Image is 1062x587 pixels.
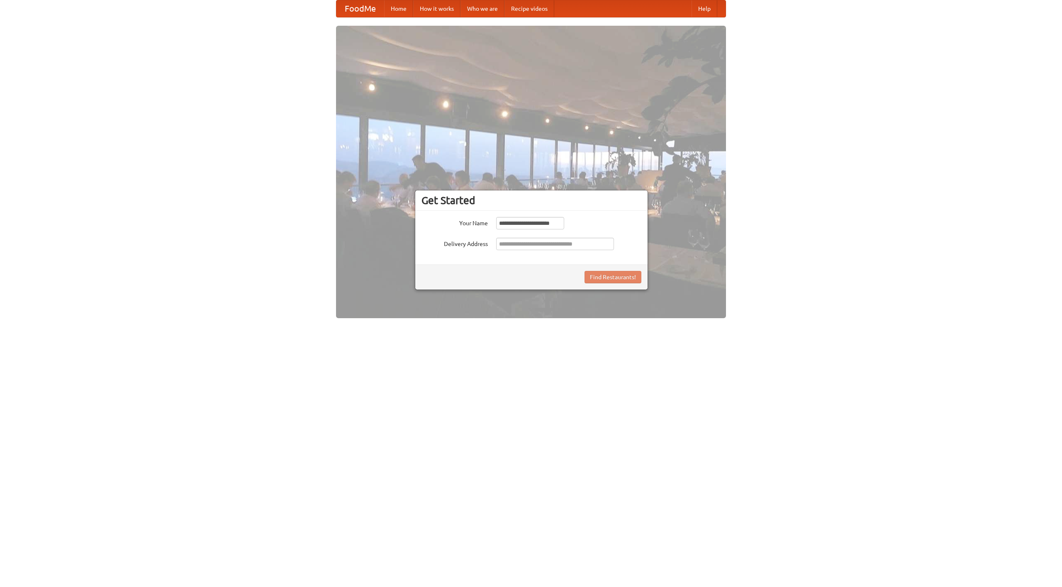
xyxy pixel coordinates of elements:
a: FoodMe [336,0,384,17]
a: How it works [413,0,460,17]
a: Home [384,0,413,17]
label: Your Name [421,217,488,227]
h3: Get Started [421,194,641,207]
label: Delivery Address [421,238,488,248]
a: Who we are [460,0,504,17]
button: Find Restaurants! [585,271,641,283]
a: Help [692,0,717,17]
a: Recipe videos [504,0,554,17]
